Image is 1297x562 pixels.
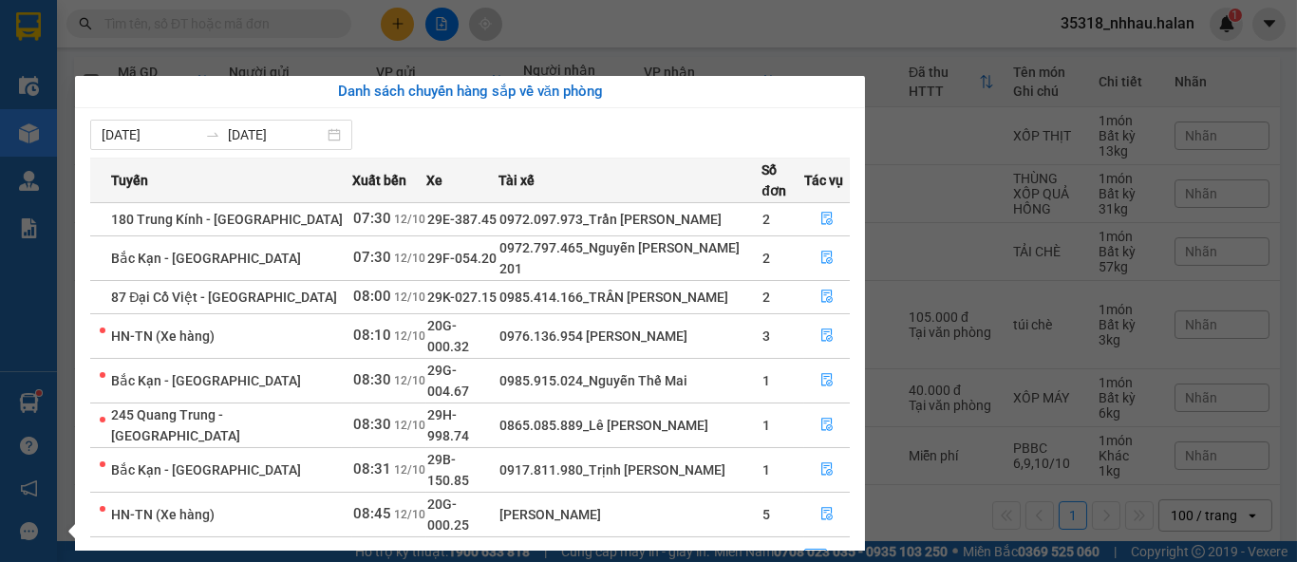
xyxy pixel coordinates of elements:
button: file-done [805,321,849,351]
span: 3 [762,328,770,344]
span: Xe [426,170,442,191]
span: 12/10 [394,290,425,304]
div: 0917.811.980_Trịnh [PERSON_NAME] [499,459,761,480]
span: file-done [820,290,834,305]
span: 08:00 [353,288,391,305]
span: 245 Quang Trung - [GEOGRAPHIC_DATA] [111,407,240,443]
span: 1 [762,373,770,388]
span: 2 [762,212,770,227]
span: Bắc Kạn - [GEOGRAPHIC_DATA] [111,251,301,266]
span: to [205,127,220,142]
span: 12/10 [394,463,425,477]
span: swap-right [205,127,220,142]
span: 87 Đại Cồ Việt - [GEOGRAPHIC_DATA] [111,290,337,305]
span: 29B-150.85 [427,452,469,488]
div: 0865.085.889_Lê [PERSON_NAME] [499,415,761,436]
span: file-done [820,328,834,344]
div: 0985.915.024_Nguyễn Thế Mai [499,370,761,391]
span: file-done [820,212,834,227]
button: file-done [805,204,849,234]
span: Xuất bến [352,170,406,191]
button: file-done [805,243,849,273]
div: [PERSON_NAME] [499,504,761,525]
span: 12/10 [394,213,425,226]
span: 08:10 [353,327,391,344]
button: file-done [805,499,849,530]
div: 0985.414.166_TRẦN [PERSON_NAME] [499,287,761,308]
span: Bắc Kạn - [GEOGRAPHIC_DATA] [111,373,301,388]
span: 08:30 [353,371,391,388]
button: file-done [805,455,849,485]
span: 1 [762,462,770,478]
span: 29E-387.45 [427,212,497,227]
span: Tác vụ [804,170,843,191]
span: 12/10 [394,419,425,432]
span: 07:30 [353,249,391,266]
span: 07:30 [353,210,391,227]
span: 12/10 [394,508,425,521]
input: Đến ngày [228,124,324,145]
span: 08:31 [353,460,391,478]
span: Tuyến [111,170,148,191]
div: 0972.797.465_Nguyễn [PERSON_NAME] 201 [499,237,761,279]
span: 5 [762,507,770,522]
span: 180 Trung Kính - [GEOGRAPHIC_DATA] [111,212,343,227]
button: file-done [805,282,849,312]
input: Từ ngày [102,124,197,145]
span: 2 [762,251,770,266]
span: 08:30 [353,416,391,433]
span: HN-TN (Xe hàng) [111,507,215,522]
span: file-done [820,462,834,478]
span: 29F-054.20 [427,251,497,266]
span: 20G-000.25 [427,496,469,533]
span: 2 [762,290,770,305]
span: Số đơn [761,159,803,201]
div: 0976.136.954 [PERSON_NAME] [499,326,761,347]
span: 08:45 [353,505,391,522]
span: 29H-998.74 [427,407,469,443]
span: Tài xế [498,170,535,191]
span: file-done [820,418,834,433]
div: Danh sách chuyến hàng sắp về văn phòng [90,81,850,103]
span: 12/10 [394,252,425,265]
span: file-done [820,251,834,266]
span: 20G-000.32 [427,318,469,354]
span: file-done [820,373,834,388]
span: 29K-027.15 [427,290,497,305]
span: 12/10 [394,329,425,343]
span: file-done [820,507,834,522]
button: file-done [805,365,849,396]
span: 1 [762,418,770,433]
span: Bắc Kạn - [GEOGRAPHIC_DATA] [111,462,301,478]
span: HN-TN (Xe hàng) [111,328,215,344]
button: file-done [805,410,849,440]
div: 0972.097.973_Trần [PERSON_NAME] [499,209,761,230]
span: 12/10 [394,374,425,387]
span: 29G-004.67 [427,363,469,399]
